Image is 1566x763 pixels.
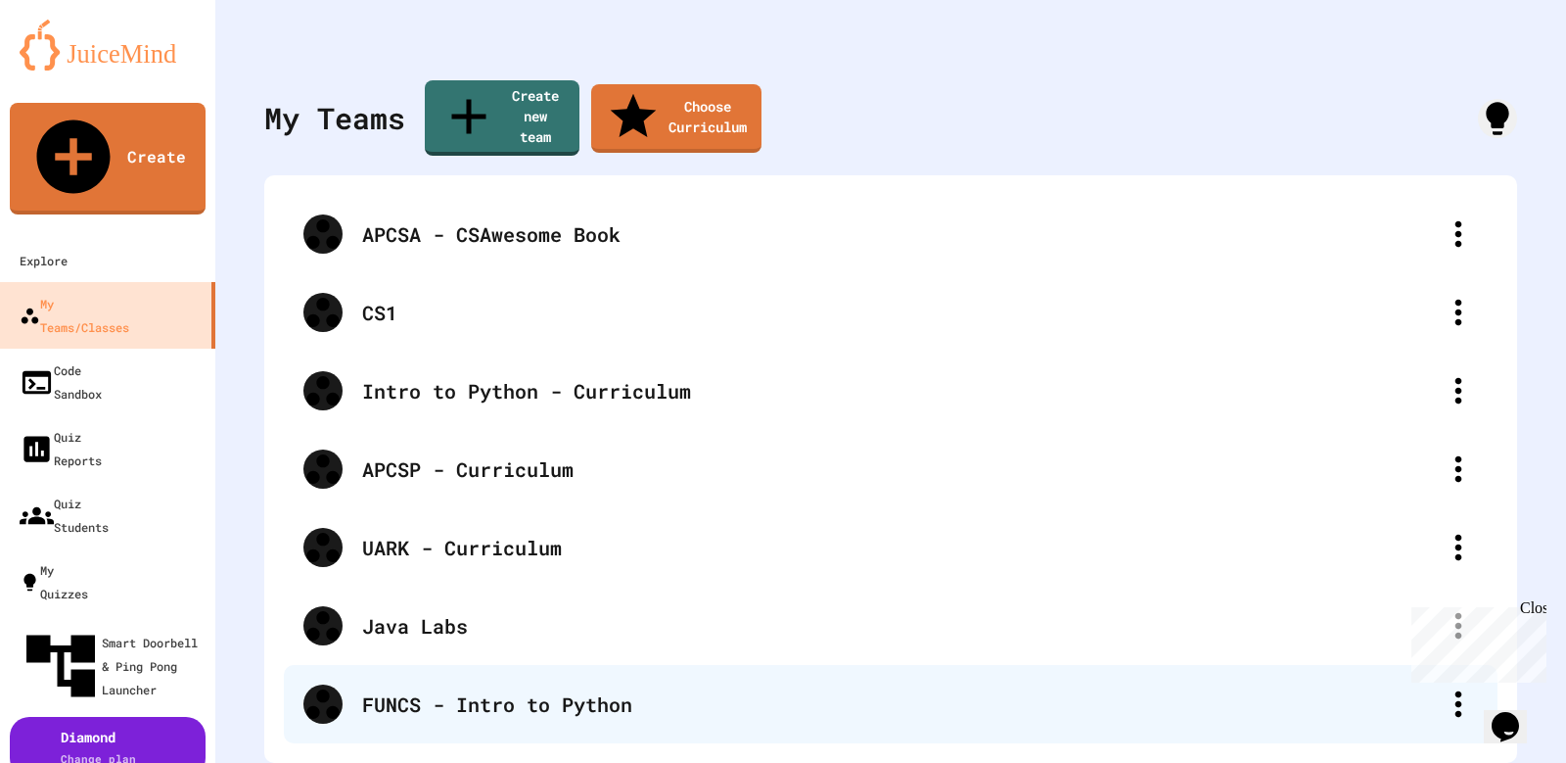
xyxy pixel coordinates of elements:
[1484,685,1546,743] iframe: chat widget
[284,195,1497,273] div: APCSA - CSAwesome Book
[284,508,1497,587] div: UARK - Curriculum
[362,298,1439,327] div: CS1
[362,690,1439,719] div: FUNCS - Intro to Python
[284,273,1497,352] div: CS1
[20,249,68,272] div: Explore
[284,430,1497,508] div: APCSP - Curriculum
[1404,599,1546,683] iframe: chat widget
[20,292,129,339] div: My Teams/Classes
[20,425,102,472] div: Quiz Reports
[284,665,1497,743] div: FUNCS - Intro to Python
[362,219,1439,249] div: APCSA - CSAwesome Book
[20,20,196,71] img: logo-orange.svg
[362,454,1439,484] div: APCSP - Curriculum
[425,80,579,156] a: Create new team
[591,84,761,153] a: Choose Curriculum
[20,492,109,539] div: Quiz Students
[362,376,1439,405] div: Intro to Python - Curriculum
[20,558,88,605] div: My Quizzes
[362,533,1439,562] div: UARK - Curriculum
[362,611,1439,641] div: Java Labs
[264,96,405,140] div: My Teams
[8,8,135,124] div: Chat with us now!Close
[20,358,102,405] div: Code Sandbox
[284,352,1497,430] div: Intro to Python - Curriculum
[10,103,206,215] a: Create
[1478,99,1517,138] div: How it works
[284,587,1497,665] div: Java Labs
[20,625,207,707] div: Smart Doorbell & Ping Pong Launcher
